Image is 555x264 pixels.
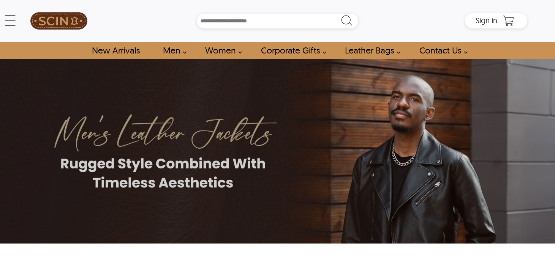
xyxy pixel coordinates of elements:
[196,42,246,59] a: Shop Women Leather Jackets
[83,42,148,59] a: Shop New Arrivals
[476,16,497,25] span: Sign in
[154,42,191,59] a: shop men's leather jackets
[30,4,87,38] img: SCIN
[411,42,472,59] a: contact-us
[336,42,405,59] a: Shop Leather Bags
[501,15,516,27] a: Shopping Cart
[28,4,90,38] a: SCIN
[252,42,330,59] a: Shop Leather Corporate Gifts
[476,18,497,24] a: Sign in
